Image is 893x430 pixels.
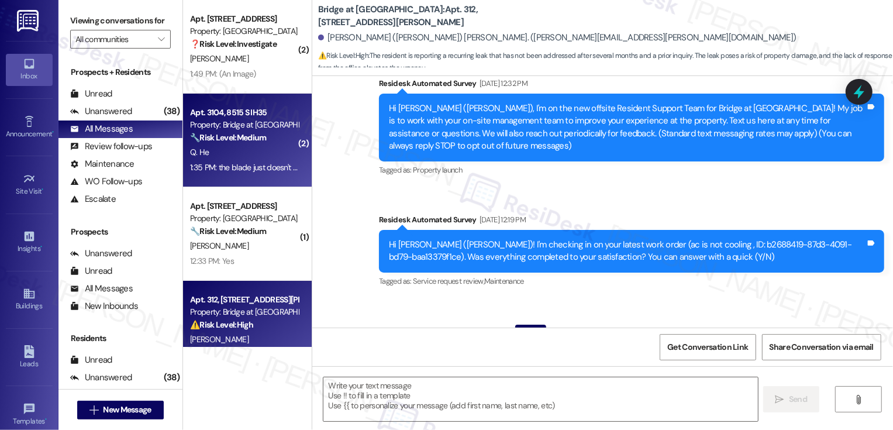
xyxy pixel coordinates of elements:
[190,212,298,225] div: Property: [GEOGRAPHIC_DATA]
[190,25,298,37] div: Property: [GEOGRAPHIC_DATA]
[413,276,484,286] span: Service request review ,
[413,165,462,175] span: Property launch
[77,401,164,419] button: New Message
[854,395,863,404] i: 
[330,325,782,343] div: [PERSON_NAME] ([PERSON_NAME]) [PERSON_NAME]
[70,176,142,188] div: WO Follow-ups
[161,369,182,387] div: (38)
[379,273,884,290] div: Tagged as:
[190,226,266,236] strong: 🔧 Risk Level: Medium
[549,326,598,338] div: [DATE] 12:19 PM
[70,123,133,135] div: All Messages
[190,200,298,212] div: Apt. [STREET_ADDRESS]
[379,214,884,230] div: Residesk Automated Survey
[103,404,151,416] span: New Message
[70,88,112,100] div: Unread
[52,128,54,136] span: •
[379,77,884,94] div: Residesk Automated Survey
[58,332,182,345] div: Residents
[58,66,182,78] div: Prospects + Residents
[89,405,98,415] i: 
[45,415,47,424] span: •
[190,68,256,79] div: 1:49 PM: (An Image)
[389,239,866,264] div: Hi [PERSON_NAME] ([PERSON_NAME])! I'm checking in on your latest work order (ac is not cooling , ...
[190,106,298,119] div: Apt. 3104, 8515 S IH35
[190,319,253,330] strong: ⚠️ Risk Level: High
[190,294,298,306] div: Apt. 312, [STREET_ADDRESS][PERSON_NAME]
[70,105,132,118] div: Unanswered
[190,162,327,173] div: 1:35 PM: the blade just doesn't work at all
[6,342,53,373] a: Leads
[70,371,132,384] div: Unanswered
[58,226,182,238] div: Prospects
[660,334,756,360] button: Get Conversation Link
[190,13,298,25] div: Apt. [STREET_ADDRESS]
[70,300,138,312] div: New Inbounds
[70,283,133,295] div: All Messages
[6,284,53,315] a: Buildings
[190,39,277,49] strong: ❓ Risk Level: Investigate
[667,341,748,353] span: Get Conversation Link
[70,265,112,277] div: Unread
[190,306,298,318] div: Property: Bridge at [GEOGRAPHIC_DATA]
[789,393,807,405] span: Send
[161,102,182,121] div: (38)
[379,161,884,178] div: Tagged as:
[763,386,820,412] button: Send
[6,169,53,201] a: Site Visit •
[42,185,44,194] span: •
[318,51,368,60] strong: ⚠️ Risk Level: High
[190,240,249,251] span: [PERSON_NAME]
[70,193,116,205] div: Escalate
[318,50,893,75] span: : The resident is reporting a recurring leak that has not been addressed after several months and...
[775,395,784,404] i: 
[477,77,527,90] div: [DATE] 12:32 PM
[190,132,266,143] strong: 🔧 Risk Level: Medium
[70,140,152,153] div: Review follow-ups
[70,247,132,260] div: Unanswered
[190,53,249,64] span: [PERSON_NAME]
[515,325,546,339] div: Question
[40,243,42,251] span: •
[70,354,112,366] div: Unread
[190,119,298,131] div: Property: Bridge at [GEOGRAPHIC_DATA]
[70,158,135,170] div: Maintenance
[318,4,552,29] b: Bridge at [GEOGRAPHIC_DATA]: Apt. 312, [STREET_ADDRESS][PERSON_NAME]
[389,102,866,153] div: Hi [PERSON_NAME] ([PERSON_NAME]), I'm on the new offsite Resident Support Team for Bridge at [GEO...
[318,32,797,44] div: [PERSON_NAME] ([PERSON_NAME]) [PERSON_NAME]. ([PERSON_NAME][EMAIL_ADDRESS][PERSON_NAME][DOMAIN_NA...
[770,341,874,353] span: Share Conversation via email
[190,334,249,345] span: [PERSON_NAME]
[190,147,209,157] span: Q. He
[477,214,526,226] div: [DATE] 12:19 PM
[6,54,53,85] a: Inbox
[190,256,234,266] div: 12:33 PM: Yes
[75,30,152,49] input: All communities
[70,12,171,30] label: Viewing conversations for
[762,334,881,360] button: Share Conversation via email
[17,10,41,32] img: ResiDesk Logo
[158,35,164,44] i: 
[6,226,53,258] a: Insights •
[484,276,524,286] span: Maintenance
